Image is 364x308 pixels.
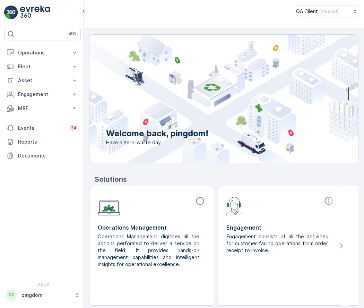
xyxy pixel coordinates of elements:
button: Operations [4,46,81,60]
a: Documents [4,149,81,163]
img: city illustration [58,35,358,163]
a: Reports [4,135,81,149]
p: Welcome back, pingdom! [106,128,208,139]
img: module-icon [98,196,120,216]
span: Have a zero-waste day [106,139,208,146]
p: Engagement [18,91,67,98]
p: pingdom [21,292,71,299]
p: Operations Management [98,223,206,232]
p: QA Client [296,8,318,15]
p: Fleet [18,63,67,70]
img: logo_light-DOdMpM7g.png [20,6,50,19]
p: Engagement [226,223,335,232]
img: module-icon [226,196,243,215]
a: Events34 [4,121,81,135]
p: ( +03:00 ) [321,9,338,14]
p: Operations [18,49,67,56]
button: MRF [4,101,81,115]
p: MRF [18,105,67,112]
button: Fleet [4,60,81,74]
p: Operations Management digitises all the actions performed to deliver a service on the field. It p... [98,233,201,268]
button: QA Client(+03:00) [296,6,358,17]
img: logo [4,6,18,19]
button: Asset [4,74,81,87]
p: Solutions [95,174,358,185]
button: Engagement [4,87,81,101]
p: Documents [18,152,78,159]
p: Engagement consists of all the activities for customer facing operations from order receipt to in... [226,233,329,254]
p: Events [18,125,65,131]
div: PP [6,290,17,301]
p: Reports [18,138,78,145]
button: PPpingdom [4,288,81,302]
span: v 1.50.3 [4,282,81,286]
p: 34 [71,125,77,131]
p: ⌘B [69,31,76,37]
p: Asset [18,77,67,84]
